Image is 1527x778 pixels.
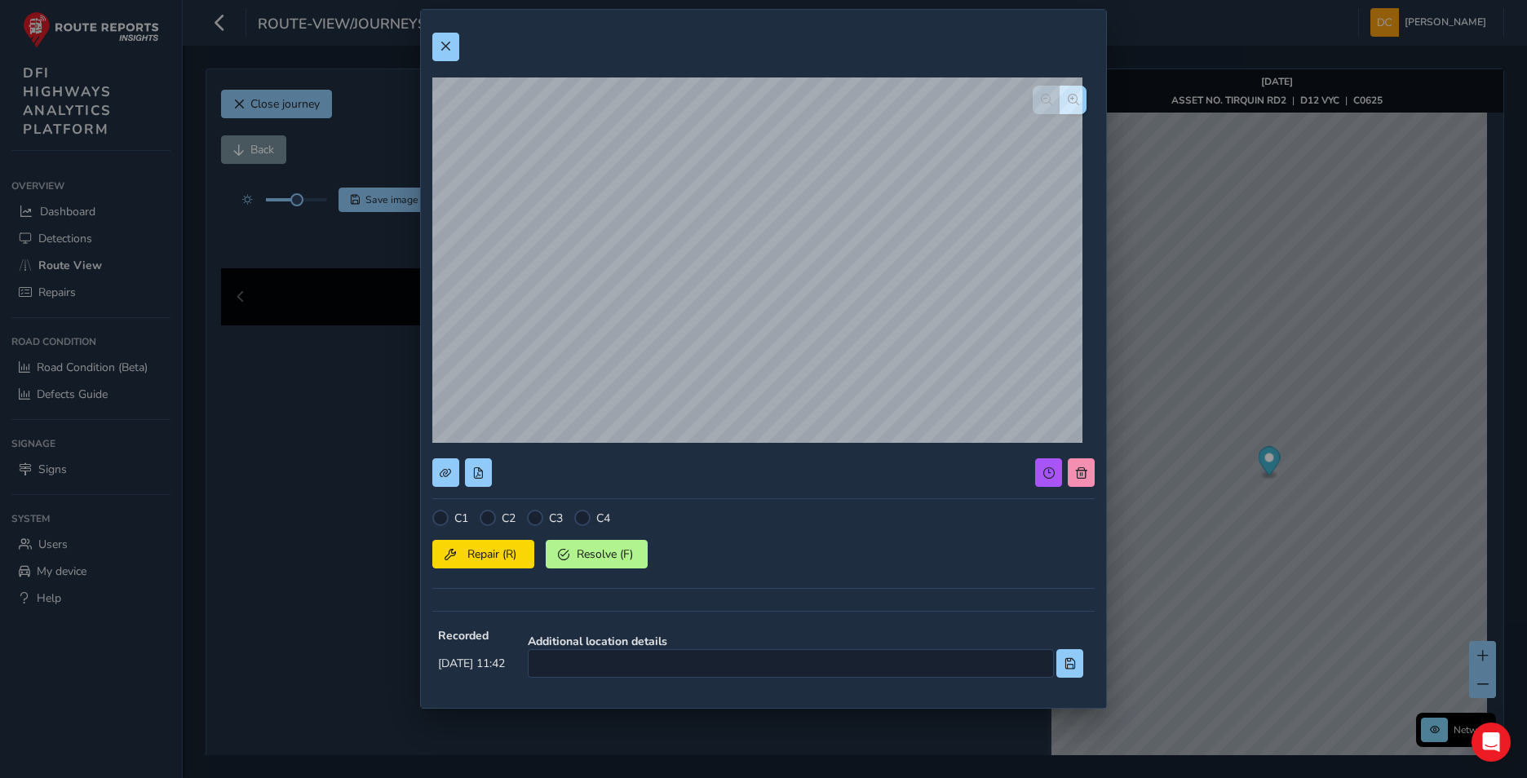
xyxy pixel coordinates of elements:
[546,540,648,568] button: Resolve (F)
[596,511,610,526] label: C4
[454,511,468,526] label: C1
[575,546,635,562] span: Resolve (F)
[438,656,505,671] span: [DATE] 11:42
[462,546,522,562] span: Repair (R)
[549,511,563,526] label: C3
[438,628,505,643] strong: Recorded
[1472,723,1511,762] div: Open Intercom Messenger
[432,540,534,568] button: Repair (R)
[502,511,516,526] label: C2
[528,634,1083,649] strong: Additional location details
